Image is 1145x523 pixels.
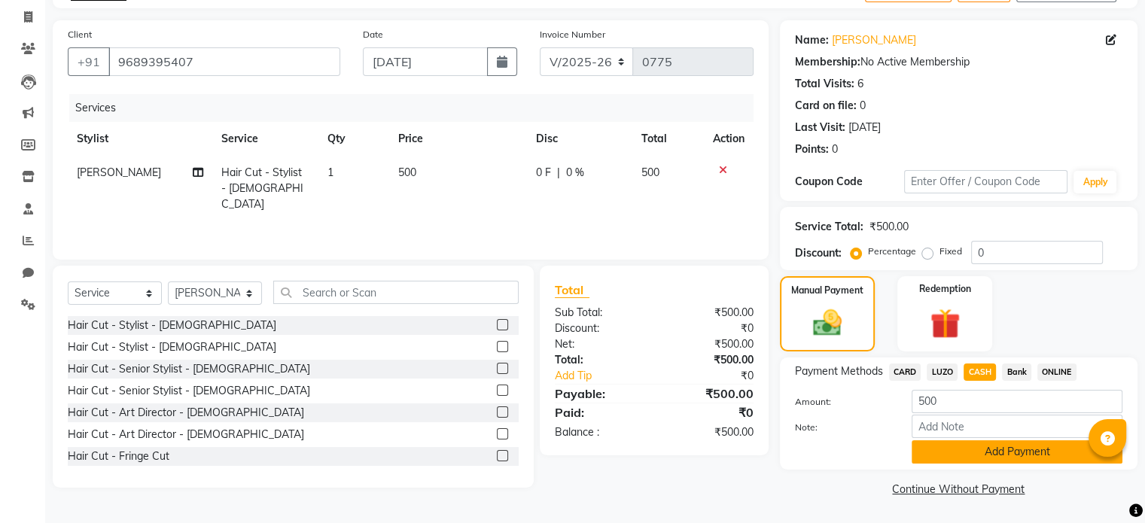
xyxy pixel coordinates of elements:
[795,363,883,379] span: Payment Methods
[912,415,1122,438] input: Add Note
[544,336,654,352] div: Net:
[566,165,584,181] span: 0 %
[68,339,276,355] div: Hair Cut - Stylist - [DEMOGRAPHIC_DATA]
[832,141,838,157] div: 0
[795,98,857,114] div: Card on file:
[212,122,318,156] th: Service
[544,424,654,440] div: Balance :
[68,28,92,41] label: Client
[68,318,276,333] div: Hair Cut - Stylist - [DEMOGRAPHIC_DATA]
[318,122,389,156] th: Qty
[912,440,1122,464] button: Add Payment
[68,405,304,421] div: Hair Cut - Art Director - [DEMOGRAPHIC_DATA]
[108,47,340,76] input: Search by Name/Mobile/Email/Code
[919,282,971,296] label: Redemption
[327,166,333,179] span: 1
[544,352,654,368] div: Total:
[904,170,1068,193] input: Enter Offer / Coupon Code
[784,421,900,434] label: Note:
[860,98,866,114] div: 0
[912,390,1122,413] input: Amount
[77,166,161,179] span: [PERSON_NAME]
[1073,171,1116,193] button: Apply
[795,219,863,235] div: Service Total:
[555,282,589,298] span: Total
[557,165,560,181] span: |
[784,395,900,409] label: Amount:
[632,122,704,156] th: Total
[795,54,860,70] div: Membership:
[68,47,110,76] button: +91
[544,368,672,384] a: Add Tip
[848,120,881,135] div: [DATE]
[389,122,527,156] th: Price
[654,321,765,336] div: ₹0
[221,166,303,211] span: Hair Cut - Stylist - [DEMOGRAPHIC_DATA]
[527,122,632,156] th: Disc
[869,219,909,235] div: ₹500.00
[795,120,845,135] div: Last Visit:
[544,403,654,421] div: Paid:
[795,54,1122,70] div: No Active Membership
[69,94,765,122] div: Services
[1002,363,1031,381] span: Bank
[795,32,829,48] div: Name:
[704,122,754,156] th: Action
[654,403,765,421] div: ₹0
[68,449,169,464] div: Hair Cut - Fringe Cut
[68,383,310,399] div: Hair Cut - Senior Stylist - [DEMOGRAPHIC_DATA]
[68,361,310,377] div: Hair Cut - Senior Stylist - [DEMOGRAPHIC_DATA]
[544,321,654,336] div: Discount:
[857,76,863,92] div: 6
[68,427,304,442] div: Hair Cut - Art Director - [DEMOGRAPHIC_DATA]
[363,28,383,41] label: Date
[672,368,764,384] div: ₹0
[939,245,962,258] label: Fixed
[654,424,765,440] div: ₹500.00
[273,281,519,304] input: Search or Scan
[804,306,851,339] img: _cash.svg
[654,305,765,321] div: ₹500.00
[654,385,765,403] div: ₹500.00
[641,166,659,179] span: 500
[791,284,863,297] label: Manual Payment
[795,141,829,157] div: Points:
[927,363,958,381] span: LUZO
[654,352,765,368] div: ₹500.00
[783,482,1134,497] a: Continue Without Payment
[889,363,921,381] span: CARD
[536,165,551,181] span: 0 F
[540,28,605,41] label: Invoice Number
[795,76,854,92] div: Total Visits:
[795,174,904,190] div: Coupon Code
[398,166,416,179] span: 500
[654,336,765,352] div: ₹500.00
[544,305,654,321] div: Sub Total:
[544,385,654,403] div: Payable:
[68,122,212,156] th: Stylist
[964,363,996,381] span: CASH
[1037,363,1076,381] span: ONLINE
[868,245,916,258] label: Percentage
[832,32,916,48] a: [PERSON_NAME]
[795,245,842,261] div: Discount:
[921,305,970,342] img: _gift.svg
